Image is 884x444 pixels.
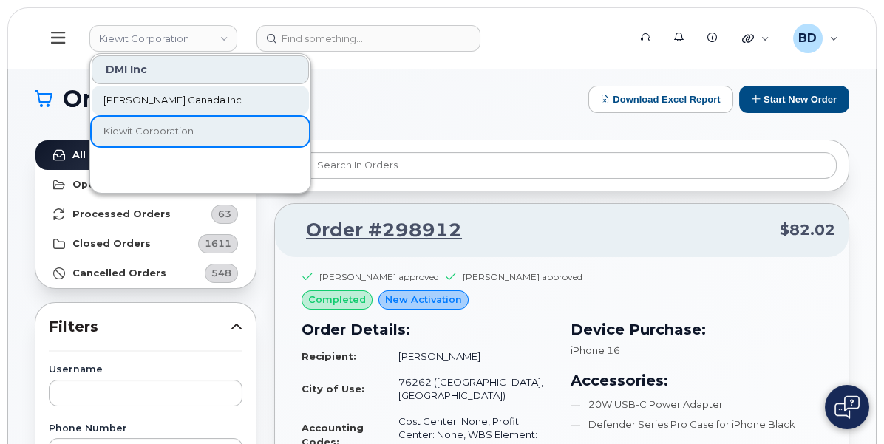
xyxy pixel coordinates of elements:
[35,140,256,170] a: All Orders2288
[35,199,256,229] a: Processed Orders63
[92,117,309,146] a: Kiewit Corporation
[72,179,142,191] strong: Open Orders
[92,55,309,84] div: DMI Inc
[302,318,553,341] h3: Order Details:
[288,217,462,244] a: Order #298912
[385,369,553,409] td: 76262 ([GEOGRAPHIC_DATA], [GEOGRAPHIC_DATA])
[739,86,849,113] button: Start New Order
[49,316,231,338] span: Filters
[302,383,364,395] strong: City of Use:
[463,270,582,283] div: [PERSON_NAME] approved
[218,207,231,221] span: 63
[308,293,366,307] span: completed
[571,318,822,341] h3: Device Purchase:
[385,344,553,369] td: [PERSON_NAME]
[103,93,242,108] span: [PERSON_NAME] Canada Inc
[834,395,860,419] img: Open chat
[571,344,620,356] span: iPhone 16
[571,369,822,392] h3: Accessories:
[103,124,194,139] span: Kiewit Corporation
[211,266,231,280] span: 548
[63,88,145,110] span: Orders
[588,86,733,113] button: Download Excel Report
[92,86,309,115] a: [PERSON_NAME] Canada Inc
[72,267,166,279] strong: Cancelled Orders
[571,397,822,411] li: 20W USB-C Power Adapter
[49,365,242,375] label: Username
[571,417,822,431] li: Defender Series Pro Case for iPhone Black
[72,208,171,220] strong: Processed Orders
[302,350,356,362] strong: Recipient:
[780,219,835,241] span: $82.02
[72,149,126,161] strong: All Orders
[35,229,256,259] a: Closed Orders1611
[35,259,256,288] a: Cancelled Orders548
[72,238,151,250] strong: Closed Orders
[287,152,837,179] input: Search in orders
[319,270,439,283] div: [PERSON_NAME] approved
[385,293,462,307] span: New Activation
[49,424,242,434] label: Phone Number
[205,236,231,250] span: 1611
[35,170,256,199] a: Open Orders66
